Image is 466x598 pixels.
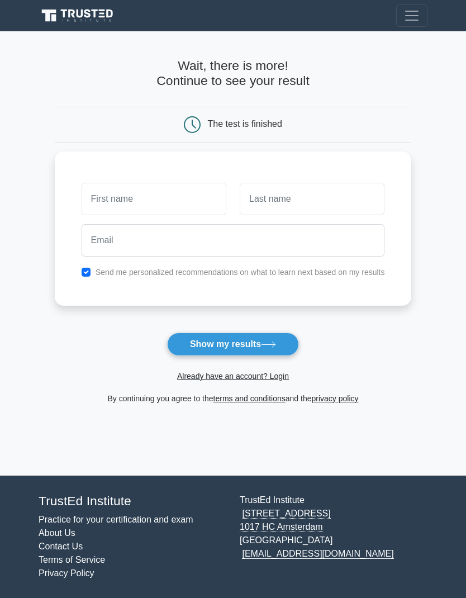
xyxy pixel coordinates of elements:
div: The test is finished [208,119,282,129]
h4: Wait, there is more! Continue to see your result [55,58,412,89]
a: About Us [39,528,75,538]
h4: TrustEd Institute [39,493,226,509]
input: First name [82,183,226,215]
a: Already have an account? Login [177,372,289,381]
a: privacy policy [312,394,359,403]
a: terms and conditions [213,394,286,403]
input: Email [82,224,385,257]
a: Privacy Policy [39,568,94,578]
button: Toggle navigation [396,4,427,27]
button: Show my results [167,333,299,356]
a: Practice for your certification and exam [39,515,193,524]
a: Contact Us [39,542,83,551]
a: Terms of Service [39,555,105,564]
div: TrustEd Institute [GEOGRAPHIC_DATA] [233,493,434,580]
input: Last name [240,183,384,215]
label: Send me personalized recommendations on what to learn next based on my results [96,268,385,277]
div: By continuing you agree to the and the [48,392,419,405]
